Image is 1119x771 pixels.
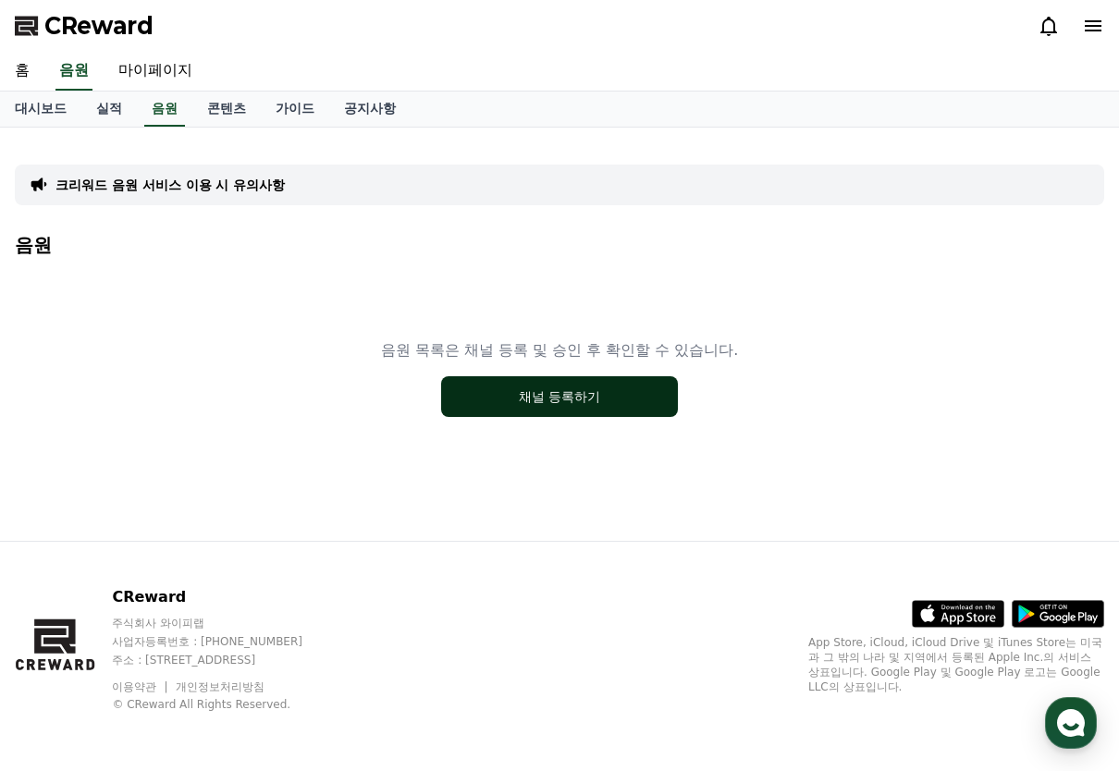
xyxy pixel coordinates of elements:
a: 음원 [55,52,92,91]
a: 홈 [6,586,122,632]
p: App Store, iCloud, iCloud Drive 및 iTunes Store는 미국과 그 밖의 나라 및 지역에서 등록된 Apple Inc.의 서비스 상표입니다. Goo... [808,635,1104,694]
a: 콘텐츠 [192,92,261,127]
a: 실적 [81,92,137,127]
span: 설정 [286,614,308,629]
button: 채널 등록하기 [441,376,678,417]
a: 이용약관 [112,680,170,693]
a: 설정 [239,586,355,632]
span: CReward [44,11,154,41]
a: 크리워드 음원 서비스 이용 시 유의사항 [55,176,285,194]
p: 주식회사 와이피랩 [112,616,338,630]
p: 사업자등록번호 : [PHONE_NUMBER] [112,634,338,649]
p: 주소 : [STREET_ADDRESS] [112,653,338,667]
a: 가이드 [261,92,329,127]
a: 음원 [144,92,185,127]
span: 대화 [169,615,191,630]
span: 홈 [58,614,69,629]
a: 개인정보처리방침 [176,680,264,693]
a: 대화 [122,586,239,632]
a: CReward [15,11,154,41]
p: 음원 목록은 채널 등록 및 승인 후 확인할 수 있습니다. [381,339,739,361]
a: 마이페이지 [104,52,207,91]
h4: 음원 [15,235,1104,255]
a: 공지사항 [329,92,411,127]
p: CReward [112,586,338,608]
p: © CReward All Rights Reserved. [112,697,338,712]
